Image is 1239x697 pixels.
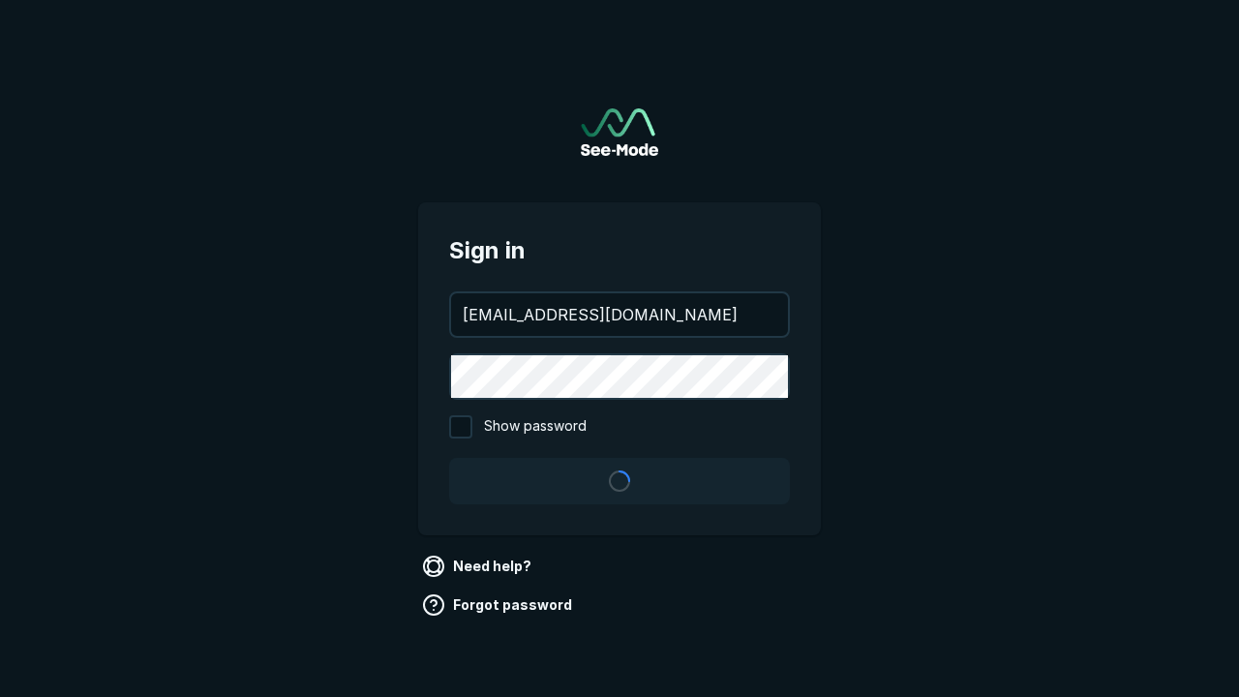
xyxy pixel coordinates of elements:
img: See-Mode Logo [581,108,658,156]
a: Need help? [418,551,539,582]
a: Forgot password [418,590,580,621]
span: Show password [484,415,587,439]
input: your@email.com [451,293,788,336]
span: Sign in [449,233,790,268]
a: Go to sign in [581,108,658,156]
